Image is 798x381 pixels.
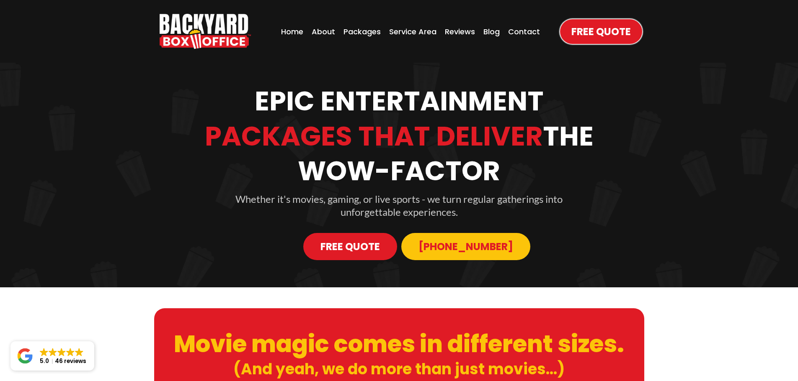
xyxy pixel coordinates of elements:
[560,19,642,44] a: Free Quote
[205,118,543,155] strong: Packages That Deliver
[481,23,502,40] a: Blog
[320,239,380,254] span: Free Quote
[10,341,94,371] a: Close GoogleGoogleGoogleGoogleGoogle 5.046 reviews
[506,23,542,40] a: Contact
[341,23,383,40] a: Packages
[418,239,513,254] span: [PHONE_NUMBER]
[309,23,338,40] a: About
[156,360,642,379] h1: (And yeah, we do more than just movies...)
[156,119,642,188] h1: The Wow-Factor
[279,23,306,40] a: Home
[303,233,397,260] a: Free Quote
[571,24,631,39] span: Free Quote
[156,192,642,205] p: Whether it's movies, gaming, or live sports - we turn regular gatherings into
[156,329,642,360] h1: Movie magic comes in different sizes.
[387,23,439,40] a: Service Area
[401,233,530,260] a: 913-214-1202
[156,84,642,118] h1: Epic Entertainment
[442,23,478,40] a: Reviews
[160,14,251,49] a: https://www.backyardboxoffice.com
[160,14,251,49] img: Backyard Box Office
[156,205,642,218] p: unforgettable experiences.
